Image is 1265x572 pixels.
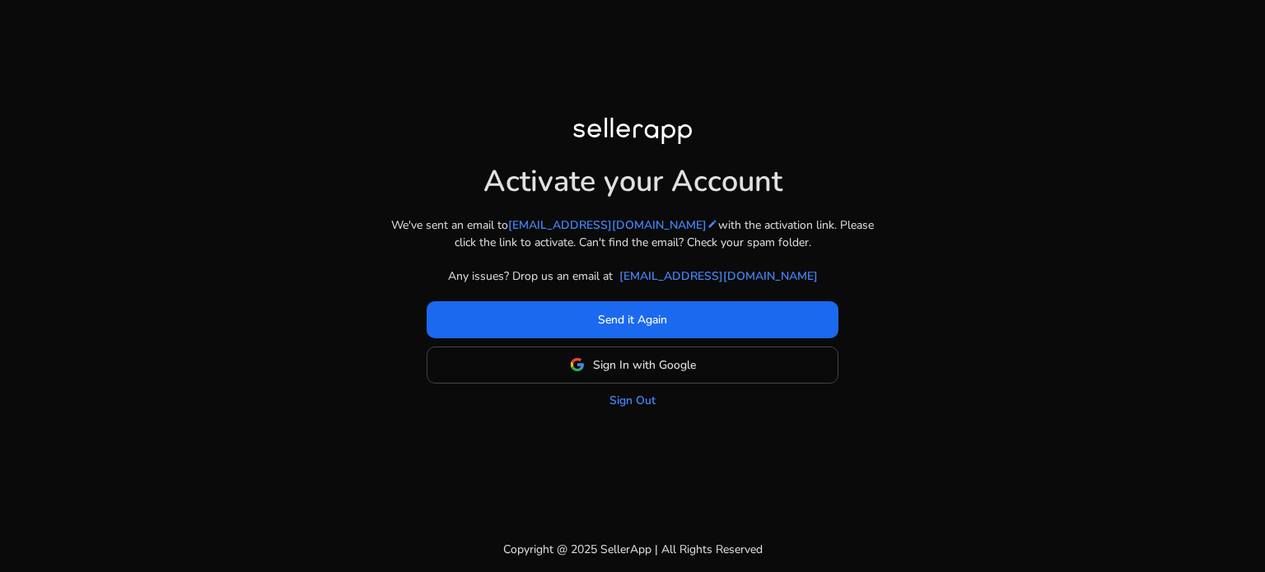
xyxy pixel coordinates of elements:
a: [EMAIL_ADDRESS][DOMAIN_NAME] [619,267,818,285]
a: [EMAIL_ADDRESS][DOMAIN_NAME] [508,216,718,234]
span: Sign In with Google [593,356,696,374]
span: Send it Again [598,311,667,328]
button: Send it Again [427,301,838,338]
button: Sign In with Google [427,346,838,384]
a: Sign Out [609,392,656,409]
p: Any issues? Drop us an email at [448,267,613,285]
p: We've sent an email to with the activation link. Please click the link to activate. Can't find th... [385,216,880,251]
img: google-logo.svg [570,357,585,372]
mat-icon: edit [707,218,718,230]
h1: Activate your Account [483,151,782,199]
